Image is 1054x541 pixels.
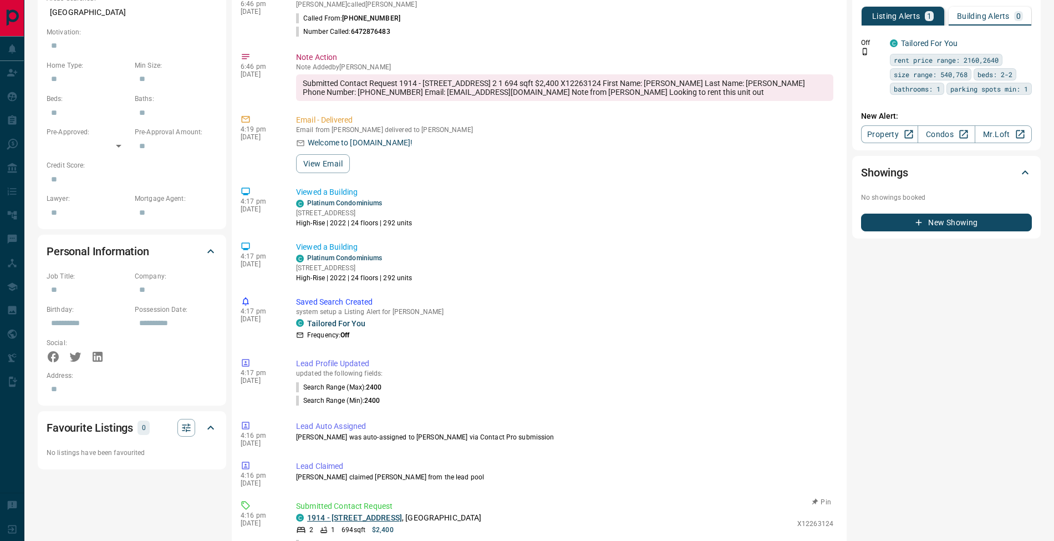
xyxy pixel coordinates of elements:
[296,218,413,228] p: High-Rise | 2022 | 24 floors | 292 units
[342,14,400,22] span: [PHONE_NUMBER]
[861,214,1032,231] button: New Showing
[309,525,313,535] p: 2
[901,39,958,48] a: Tailored For You
[861,164,908,181] h2: Showings
[307,330,349,340] p: Frequency:
[957,12,1010,20] p: Building Alerts
[296,241,833,253] p: Viewed a Building
[308,137,413,149] p: Welcome to [DOMAIN_NAME]!
[872,12,920,20] p: Listing Alerts
[975,125,1032,143] a: Mr.Loft
[47,419,133,437] h2: Favourite Listings
[366,383,381,391] span: 2400
[296,52,833,63] p: Note Action
[296,255,304,262] div: condos.ca
[861,193,1032,203] p: No showings booked
[364,397,380,405] span: 2400
[241,70,279,78] p: [DATE]
[241,512,279,519] p: 4:16 pm
[241,133,279,141] p: [DATE]
[861,159,1032,186] div: Showings
[307,512,482,524] p: , [GEOGRAPHIC_DATA]
[351,28,390,36] span: 6472876483
[47,371,217,381] p: Address:
[296,358,833,370] p: Lead Profile Updated
[890,39,898,47] div: condos.ca
[241,260,279,268] p: [DATE]
[241,125,279,133] p: 4:19 pm
[241,198,279,205] p: 4:17 pm
[296,63,833,71] p: Note Added by [PERSON_NAME]
[296,432,833,442] p: [PERSON_NAME] was auto-assigned to [PERSON_NAME] via Contact Pro submission
[307,199,382,207] a: Platinum Condominiums
[927,12,931,20] p: 1
[797,519,833,529] p: X12263124
[47,60,129,70] p: Home Type:
[296,200,304,208] div: condos.ca
[47,160,217,170] p: Credit Score:
[296,186,833,198] p: Viewed a Building
[296,1,833,8] p: [PERSON_NAME] called [PERSON_NAME]
[241,205,279,213] p: [DATE]
[307,319,365,328] a: Tailored For You
[331,525,335,535] p: 1
[241,315,279,323] p: [DATE]
[340,331,349,339] strong: Off
[296,154,350,173] button: View Email
[894,83,940,94] span: bathrooms: 1
[1016,12,1021,20] p: 0
[296,472,833,482] p: [PERSON_NAME] claimed [PERSON_NAME] from the lead pool
[135,305,217,315] p: Possession Date:
[135,60,217,70] p: Min Size:
[241,307,279,315] p: 4:17 pm
[47,448,217,458] p: No listings have been favourited
[296,382,382,392] p: Search Range (Max) :
[241,252,279,260] p: 4:17 pm
[135,94,217,104] p: Baths:
[241,8,279,16] p: [DATE]
[861,38,883,48] p: Off
[861,110,1032,122] p: New Alert:
[241,472,279,479] p: 4:16 pm
[861,125,918,143] a: Property
[296,319,304,327] div: condos.ca
[296,514,304,522] div: condos.ca
[296,208,413,218] p: [STREET_ADDRESS]
[894,69,968,80] span: size range: 540,768
[296,296,833,308] p: Saved Search Created
[47,414,217,441] div: Favourite Listings0
[296,114,833,126] p: Email - Delivered
[47,194,129,204] p: Lawyer:
[307,254,382,262] a: Platinum Condominiums
[241,439,279,447] p: [DATE]
[372,525,394,535] p: $2,400
[296,13,400,23] p: Called From:
[241,519,279,527] p: [DATE]
[47,27,217,37] p: Motivation:
[307,513,402,522] a: 1914 - [STREET_ADDRESS]
[135,194,217,204] p: Mortgage Agent:
[918,125,975,143] a: Condos
[296,273,413,283] p: High-Rise | 2022 | 24 floors | 292 units
[47,3,217,22] p: [GEOGRAPHIC_DATA]
[296,500,833,512] p: Submitted Contact Request
[135,127,217,137] p: Pre-Approval Amount:
[241,377,279,385] p: [DATE]
[296,27,390,37] p: Number Called:
[47,94,129,104] p: Beds:
[296,370,833,377] p: updated the following fields:
[141,422,146,434] p: 0
[241,432,279,439] p: 4:16 pm
[296,126,833,134] p: Email from [PERSON_NAME] delivered to [PERSON_NAME]
[296,461,833,472] p: Lead Claimed
[861,48,869,55] svg: Push Notification Only
[241,479,279,487] p: [DATE]
[894,54,999,65] span: rent price range: 2160,2640
[135,271,217,281] p: Company:
[977,69,1012,80] span: beds: 2-2
[47,305,129,315] p: Birthday:
[47,238,217,265] div: Personal Information
[241,369,279,377] p: 4:17 pm
[950,83,1028,94] span: parking spots min: 1
[342,525,365,535] p: 694 sqft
